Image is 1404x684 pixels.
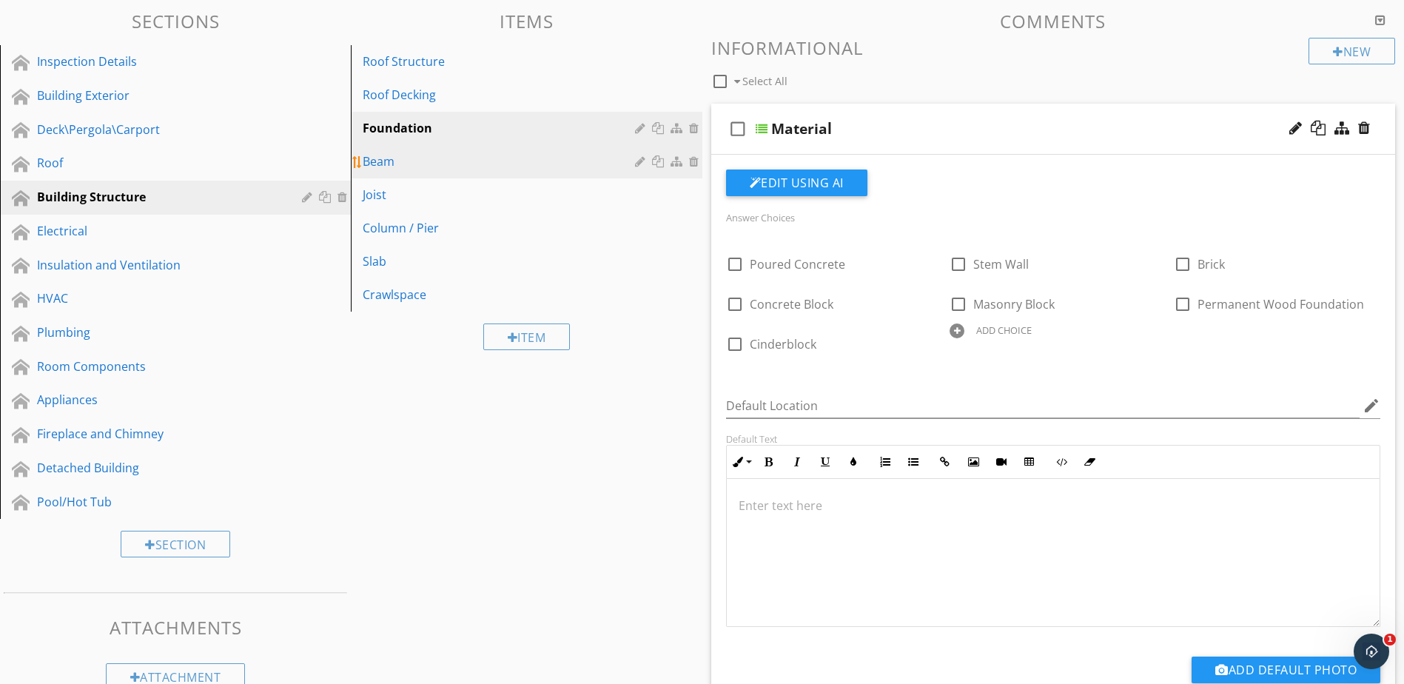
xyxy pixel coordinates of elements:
span: Brick [1198,256,1225,272]
button: Code View [1047,448,1075,476]
div: Room Components [37,358,281,375]
div: Crawlspace [363,286,639,304]
i: edit [1363,397,1380,415]
input: Default Location [726,394,1360,418]
div: Material [771,120,832,138]
button: Clear Formatting [1075,448,1104,476]
span: Masonry Block [973,296,1055,312]
div: Roof [37,154,281,172]
span: 1 [1384,634,1396,646]
div: Detached Building [37,459,281,477]
div: Appliances [37,391,281,409]
span: Concrete Block [750,296,833,312]
div: Fireplace and Chimney [37,425,281,443]
iframe: Intercom live chat [1354,634,1389,669]
div: Beam [363,152,639,170]
button: Colors [839,448,867,476]
div: Electrical [37,222,281,240]
div: Inspection Details [37,53,281,70]
div: Deck\Pergola\Carport [37,121,281,138]
button: Unordered List [899,448,927,476]
button: Italic (Ctrl+I) [783,448,811,476]
label: Answer Choices [726,211,795,224]
div: New [1309,38,1395,64]
span: Stem Wall [973,256,1029,272]
div: HVAC [37,289,281,307]
div: Insulation and Ventilation [37,256,281,274]
div: Slab [363,252,639,270]
div: Section [121,531,230,557]
div: Item [483,323,571,350]
div: Foundation [363,119,639,137]
div: Building Structure [37,188,281,206]
button: Insert Table [1015,448,1044,476]
div: ADD CHOICE [976,324,1032,336]
div: Plumbing [37,323,281,341]
button: Ordered List [871,448,899,476]
span: Permanent Wood Foundation [1198,296,1364,312]
div: Default Text [726,433,1381,445]
div: Building Exterior [37,87,281,104]
button: Insert Link (Ctrl+K) [931,448,959,476]
button: Insert Image (Ctrl+P) [959,448,987,476]
div: Column / Pier [363,219,639,237]
button: Edit Using AI [726,170,867,196]
div: Roof Decking [363,86,639,104]
div: Joist [363,186,639,204]
span: Select All [742,74,787,88]
button: Bold (Ctrl+B) [755,448,783,476]
i: check_box_outline_blank [726,111,750,147]
h3: Comments [711,11,1396,31]
div: Roof Structure [363,53,639,70]
button: Inline Style [727,448,755,476]
div: Pool/Hot Tub [37,493,281,511]
span: Cinderblock [750,336,816,352]
h3: Informational [711,38,1396,58]
button: Insert Video [987,448,1015,476]
span: Poured Concrete [750,256,845,272]
button: Add Default Photo [1192,657,1380,683]
h3: Items [351,11,702,31]
button: Underline (Ctrl+U) [811,448,839,476]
